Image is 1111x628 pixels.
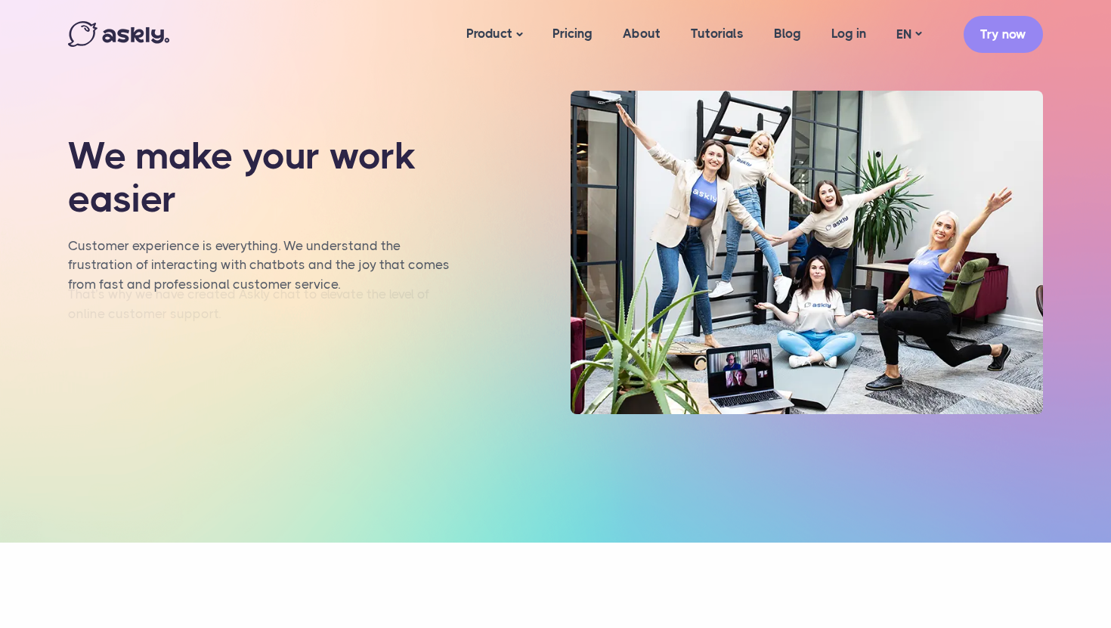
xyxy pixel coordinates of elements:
[964,16,1043,53] a: Try now
[68,305,456,344] p: That’s why we have created Askly chat to elevate the level of online customer support.
[68,135,456,221] h1: We make your work easier
[759,5,816,63] a: Blog
[451,5,537,64] a: Product
[68,21,169,47] img: Askly
[537,5,608,63] a: Pricing
[68,240,456,299] p: Customer experience is everything. We understand the frustration of interacting with chatbots and...
[816,5,881,63] a: Log in
[608,5,676,63] a: About
[881,23,936,45] a: EN
[676,5,759,63] a: Tutorials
